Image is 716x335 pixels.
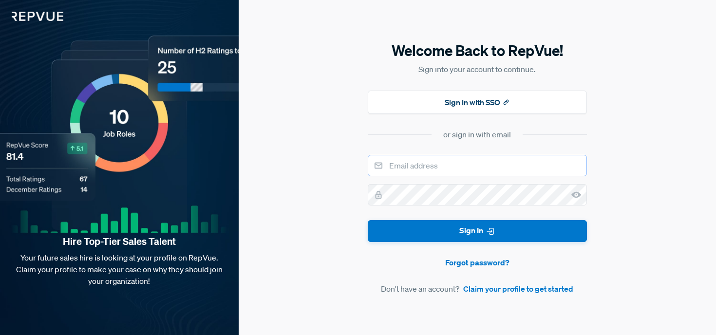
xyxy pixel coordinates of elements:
a: Claim your profile to get started [463,283,573,295]
button: Sign In [368,220,587,242]
p: Your future sales hire is looking at your profile on RepVue. Claim your profile to make your case... [16,252,223,287]
div: or sign in with email [443,129,511,140]
strong: Hire Top-Tier Sales Talent [16,235,223,248]
input: Email address [368,155,587,176]
a: Forgot password? [368,257,587,268]
p: Sign into your account to continue. [368,63,587,75]
button: Sign In with SSO [368,91,587,114]
article: Don't have an account? [368,283,587,295]
h5: Welcome Back to RepVue! [368,40,587,61]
